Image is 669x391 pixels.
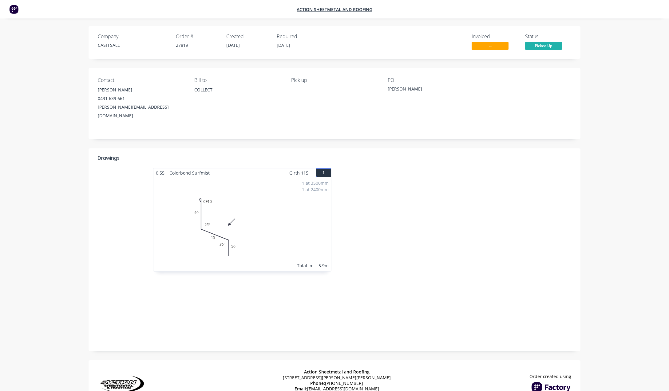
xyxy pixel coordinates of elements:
[388,77,474,83] div: PO
[167,168,212,177] span: Colorbond Surfmist
[153,168,167,177] span: 0.55
[525,42,562,50] span: Picked Up
[226,42,240,48] span: [DATE]
[472,42,509,50] span: ...
[98,77,184,83] div: Contact
[319,262,329,269] div: 5.9m
[153,177,331,271] div: 0CF1040155095º95º1 at 3500mm1 at 2400mmTotal lm5.9m
[310,380,325,386] span: Phone:
[194,77,281,83] div: Bill to
[297,262,314,269] div: Total lm
[310,381,363,386] span: [PHONE_NUMBER]
[316,168,331,177] button: 1
[98,94,184,103] div: 0431 639 661
[98,155,120,162] div: Drawings
[98,34,168,39] div: Company
[176,34,219,39] div: Order #
[302,186,329,193] div: 1 at 2400mm
[98,86,184,94] div: [PERSON_NAME]
[98,42,168,48] div: CASH SALE
[277,42,290,48] span: [DATE]
[226,34,269,39] div: Created
[277,34,320,39] div: Required
[176,42,219,48] div: 27819
[289,168,308,177] span: Girth 115
[98,86,184,120] div: [PERSON_NAME]0431 639 661[PERSON_NAME][EMAIL_ADDRESS][DOMAIN_NAME]
[194,86,281,94] div: COLLECT
[297,6,372,12] a: Action Sheetmetal and Roofing
[9,5,18,14] img: Factory
[472,34,518,39] div: Invoiced
[302,180,329,186] div: 1 at 3500mm
[525,34,571,39] div: Status
[98,103,184,120] div: [PERSON_NAME][EMAIL_ADDRESS][DOMAIN_NAME]
[388,86,465,94] div: [PERSON_NAME]
[283,375,391,381] span: [STREET_ADDRESS][PERSON_NAME][PERSON_NAME]
[304,369,370,375] span: Action Sheetmetal and Roofing
[529,374,571,379] span: Order created using
[194,86,281,105] div: COLLECT
[291,77,378,83] div: Pick up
